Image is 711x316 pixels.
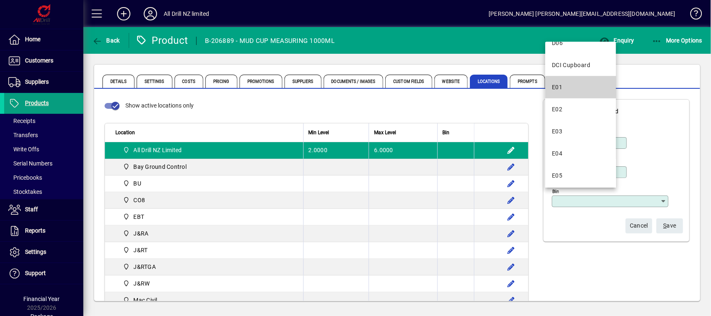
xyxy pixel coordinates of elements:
[4,29,83,50] a: Home
[102,75,135,88] span: Details
[599,37,634,44] span: Enquiry
[385,75,432,88] span: Custom Fields
[664,219,676,233] span: ave
[134,163,187,171] span: Bay Ground Control
[4,142,83,156] a: Write Offs
[120,162,190,172] span: Bay Ground Control
[137,75,172,88] span: Settings
[134,146,182,154] span: All Drill NZ Limited
[92,37,120,44] span: Back
[134,229,149,238] span: J&RA
[25,78,49,85] span: Suppliers
[4,171,83,185] a: Pricebooks
[205,75,237,88] span: Pricing
[4,199,83,220] a: Staff
[650,33,705,48] button: More Options
[303,142,369,159] td: 2.0000
[374,128,396,137] span: Max Level
[597,33,636,48] button: Enquiry
[120,278,153,288] span: J&RW
[239,75,282,88] span: Promotions
[552,39,563,48] div: D06
[120,295,161,305] span: Mac Civil
[137,6,164,21] button: Profile
[443,128,450,137] span: Bin
[284,75,322,88] span: Suppliers
[90,33,122,48] button: Back
[545,187,616,209] mat-option: F01
[134,279,150,288] span: J&RW
[626,218,652,233] button: Cancel
[134,213,145,221] span: EBT
[324,75,384,88] span: Documents / Images
[544,101,564,121] button: Back
[134,296,157,304] span: Mac Civil
[552,127,562,136] div: E03
[552,61,590,70] div: DCI Cupboard
[369,142,437,159] td: 6.0000
[489,7,676,20] div: [PERSON_NAME] [PERSON_NAME][EMAIL_ADDRESS][DOMAIN_NAME]
[205,34,334,48] div: B-206889 - MUD CUP MEASURING 1000ML
[164,7,210,20] div: All Drill NZ limited
[115,128,135,137] span: Location
[684,2,701,29] a: Knowledge Base
[470,75,508,88] span: Locations
[4,156,83,171] a: Serial Numbers
[120,145,185,155] span: All Drill NZ Limited
[120,228,152,238] span: J&RA
[545,76,616,98] mat-option: E01
[4,50,83,71] a: Customers
[25,36,40,43] span: Home
[8,146,39,153] span: Write Offs
[4,242,83,263] a: Settings
[135,34,188,47] div: Product
[8,132,38,138] span: Transfers
[110,6,137,21] button: Add
[25,57,53,64] span: Customers
[25,227,45,234] span: Reports
[510,75,545,88] span: Prompts
[8,188,42,195] span: Stocktakes
[4,72,83,93] a: Suppliers
[4,128,83,142] a: Transfers
[25,100,49,106] span: Products
[8,174,42,181] span: Pricebooks
[4,221,83,241] a: Reports
[120,195,148,205] span: CO8
[545,32,616,54] mat-option: D06
[134,179,142,188] span: BU
[652,37,703,44] span: More Options
[134,196,145,204] span: CO8
[25,270,46,276] span: Support
[656,218,683,233] button: Save
[120,178,145,188] span: BU
[552,171,562,180] div: E05
[552,188,559,194] mat-label: Bin
[120,262,159,272] span: J&RTGA
[664,222,667,229] span: S
[25,206,38,213] span: Staff
[545,54,616,76] mat-option: DCI Cupboard
[4,185,83,199] a: Stocktakes
[309,128,329,137] span: Min Level
[125,102,194,109] span: Show active locations only
[552,83,562,92] div: E01
[4,263,83,284] a: Support
[25,248,46,255] span: Settings
[8,118,35,124] span: Receipts
[83,33,129,48] app-page-header-button: Back
[24,296,60,302] span: Financial Year
[545,143,616,165] mat-option: E04
[552,105,562,114] div: E02
[545,120,616,143] mat-option: E03
[630,219,648,233] span: Cancel
[545,165,616,187] mat-option: E05
[134,263,156,271] span: J&RTGA
[8,160,52,167] span: Serial Numbers
[120,212,147,222] span: EBT
[4,114,83,128] a: Receipts
[175,75,204,88] span: Costs
[120,245,151,255] span: J&RT
[134,246,148,254] span: J&RT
